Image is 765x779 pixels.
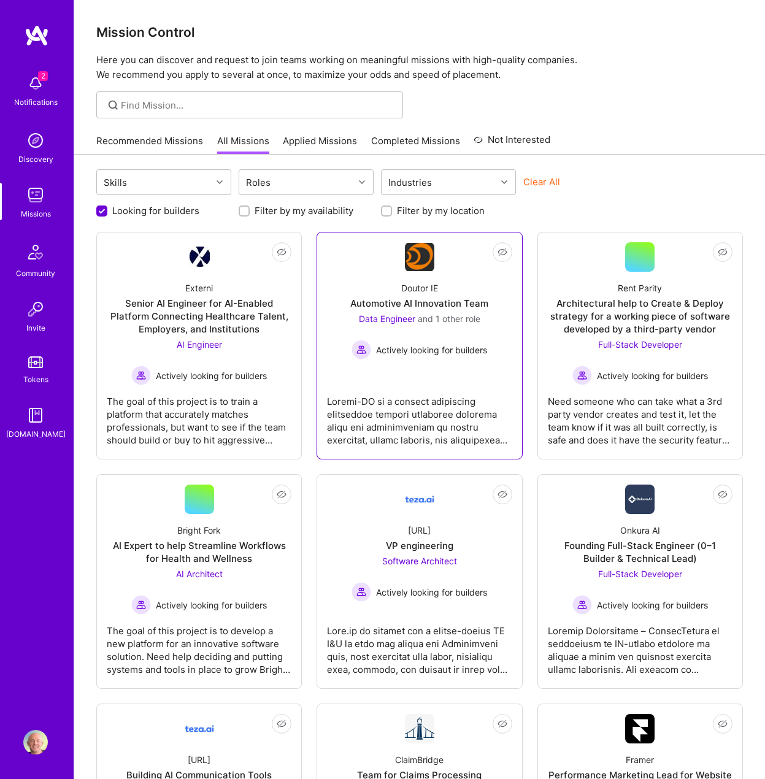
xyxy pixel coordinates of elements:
div: Notifications [14,96,58,109]
a: Not Interested [474,132,550,155]
span: Actively looking for builders [376,343,487,356]
div: Doutor IE [401,282,438,294]
div: Founding Full-Stack Engineer (0–1 Builder & Technical Lead) [548,539,732,565]
img: discovery [23,128,48,153]
div: Bright Fork [177,524,221,537]
div: Invite [26,321,45,334]
i: icon EyeClosed [498,247,507,257]
span: AI Engineer [177,339,222,350]
span: Full-Stack Developer [598,339,682,350]
a: Bright ForkAI Expert to help Streamline Workflows for Health and WellnessAI Architect Actively lo... [107,485,291,678]
span: Actively looking for builders [597,599,708,612]
span: Data Engineer [359,313,415,324]
div: Rent Parity [618,282,662,294]
div: The goal of this project is to develop a new platform for an innovative software solution. Need h... [107,615,291,676]
div: [URL] [188,753,210,766]
div: AI Expert to help Streamline Workflows for Health and Wellness [107,539,291,565]
i: icon EyeClosed [277,489,286,499]
img: Actively looking for builders [131,595,151,615]
i: icon SearchGrey [106,98,120,112]
i: icon Chevron [501,179,507,185]
i: icon EyeClosed [277,719,286,729]
a: Applied Missions [283,134,357,155]
div: VP engineering [386,539,453,552]
div: Industries [385,174,435,191]
img: Company Logo [185,714,214,743]
h3: Mission Control [96,25,743,40]
i: icon EyeClosed [498,719,507,729]
img: Actively looking for builders [572,595,592,615]
a: User Avatar [20,730,51,754]
a: Company LogoOnkura AIFounding Full-Stack Engineer (0–1 Builder & Technical Lead)Full-Stack Develo... [548,485,732,678]
button: Clear All [523,175,560,188]
img: Company Logo [189,247,210,267]
span: Software Architect [382,556,457,566]
img: Company Logo [405,714,434,743]
i: icon EyeClosed [498,489,507,499]
div: Architectural help to Create & Deploy strategy for a working piece of software developed by a thi... [548,297,732,336]
div: Missions [21,207,51,220]
img: guide book [23,403,48,428]
a: Company Logo[URL]VP engineeringSoftware Architect Actively looking for buildersActively looking f... [327,485,512,678]
div: ClaimBridge [395,753,444,766]
img: User Avatar [23,730,48,754]
span: AI Architect [176,569,223,579]
div: Need someone who can take what a 3rd party vendor creates and test it, let the team know if it wa... [548,385,732,447]
div: Community [16,267,55,280]
i: icon Chevron [217,179,223,185]
a: Recommended Missions [96,134,203,155]
div: Framer [626,753,654,766]
span: and 1 other role [418,313,480,324]
div: Loremi-DO si a consect adipiscing elitseddoe tempori utlaboree dolorema aliqu eni adminimveniam q... [327,385,512,447]
img: logo [25,25,49,47]
div: The goal of this project is to train a platform that accurately matches professionals, but want t... [107,385,291,447]
div: Discovery [18,153,53,166]
a: Completed Missions [371,134,460,155]
img: Company Logo [405,243,434,271]
span: Full-Stack Developer [598,569,682,579]
div: Externi [185,282,213,294]
a: All Missions [217,134,269,155]
div: Roles [243,174,274,191]
label: Looking for builders [112,204,199,217]
a: Rent ParityArchitectural help to Create & Deploy strategy for a working piece of software develop... [548,242,732,449]
img: Company Logo [405,485,434,514]
img: Actively looking for builders [352,340,371,359]
span: Actively looking for builders [376,586,487,599]
a: Company LogoDoutor IEAutomotive AI Innovation TeamData Engineer and 1 other roleActively looking ... [327,242,512,449]
div: [DOMAIN_NAME] [6,428,66,440]
div: Automotive AI Innovation Team [350,297,488,310]
label: Filter by my availability [255,204,353,217]
div: Lore.ip do sitamet con a elitse-doeius TE I&U la etdo mag aliqua eni Adminimveni quis, nost exerc... [327,615,512,676]
div: Onkura AI [620,524,660,537]
span: Actively looking for builders [597,369,708,382]
img: Community [21,237,50,267]
img: Invite [23,297,48,321]
i: icon EyeClosed [718,719,728,729]
img: teamwork [23,183,48,207]
div: Senior AI Engineer for AI-Enabled Platform Connecting Healthcare Talent, Employers, and Institutions [107,297,291,336]
input: Find Mission... [121,99,394,112]
i: icon EyeClosed [718,247,728,257]
i: icon EyeClosed [718,489,728,499]
i: icon Chevron [359,179,365,185]
span: Actively looking for builders [156,369,267,382]
div: Skills [101,174,130,191]
span: 2 [38,71,48,81]
img: Actively looking for builders [572,366,592,385]
img: Actively looking for builders [352,582,371,602]
div: Tokens [23,373,48,386]
i: icon EyeClosed [277,247,286,257]
img: tokens [28,356,43,368]
p: Here you can discover and request to join teams working on meaningful missions with high-quality ... [96,53,743,82]
span: Actively looking for builders [156,599,267,612]
div: [URL] [408,524,431,537]
img: Actively looking for builders [131,366,151,385]
label: Filter by my location [397,204,485,217]
img: bell [23,71,48,96]
img: Company Logo [625,485,655,514]
img: Company Logo [625,714,655,743]
div: Loremip Dolorsitame – ConsecTetura el seddoeiusm te IN-utlabo etdolore ma aliquae a minim ven qui... [548,615,732,676]
a: Company LogoExterniSenior AI Engineer for AI-Enabled Platform Connecting Healthcare Talent, Emplo... [107,242,291,449]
